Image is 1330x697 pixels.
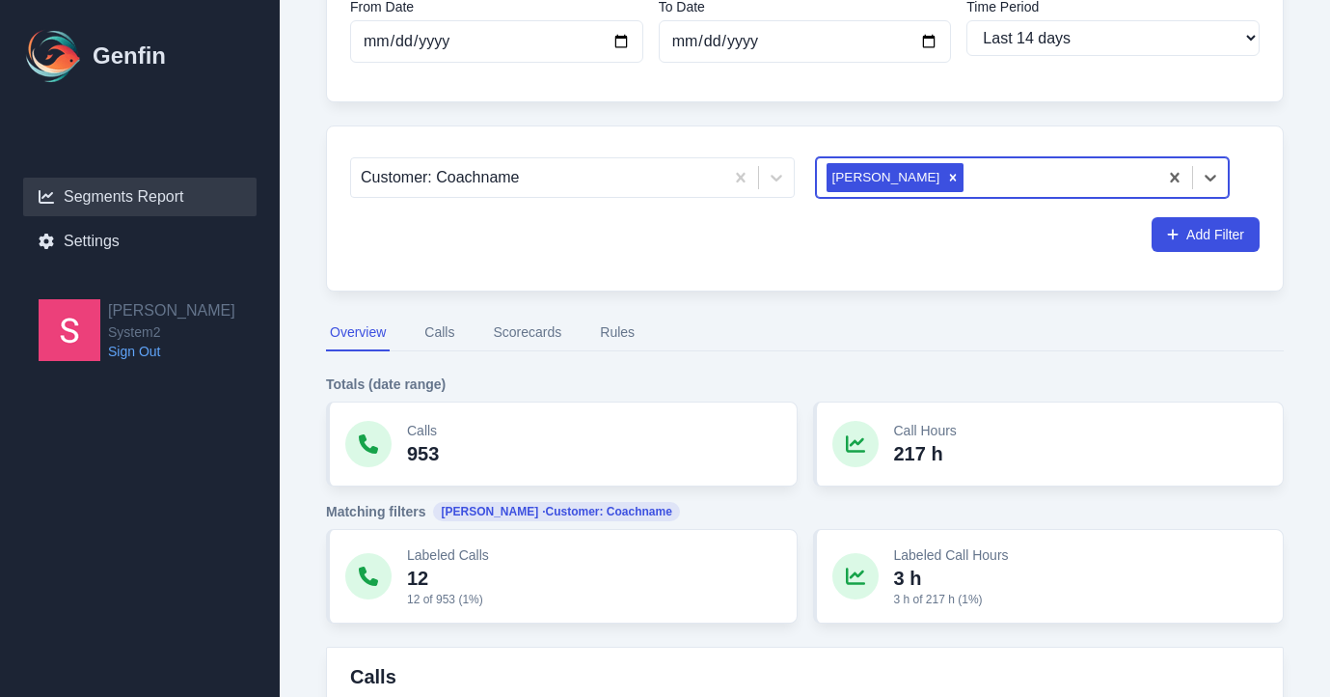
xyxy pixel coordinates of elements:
h4: Totals (date range) [326,375,1284,394]
h3: Calls [350,663,573,690]
button: Calls [421,315,458,351]
span: · Customer: Coachname [542,504,672,519]
a: Segments Report [23,178,257,216]
p: 3 h [894,565,1009,592]
p: Call Hours [894,421,957,440]
button: Overview [326,315,390,351]
p: Labeled Calls [407,545,489,565]
p: 12 of 953 (1%) [407,592,489,607]
a: Sign Out [108,342,235,361]
h2: [PERSON_NAME] [108,299,235,322]
div: Remove Gigi Lopez [942,163,964,192]
a: Settings [23,222,257,261]
p: Labeled Call Hours [894,545,1009,565]
p: 217 h [894,440,957,467]
h1: Genfin [93,41,166,71]
img: Samantha Pincins [39,299,100,361]
p: 3 h of 217 h (1%) [894,592,1009,607]
button: Scorecards [489,315,565,351]
div: [PERSON_NAME] [827,163,943,192]
span: [PERSON_NAME] [433,502,679,521]
h4: Matching filters [326,502,1284,521]
span: System2 [108,322,235,342]
button: Add Filter [1152,217,1260,252]
button: Rules [596,315,638,351]
img: Logo [23,25,85,87]
p: Calls [407,421,439,440]
p: 953 [407,440,439,467]
p: 12 [407,565,489,592]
